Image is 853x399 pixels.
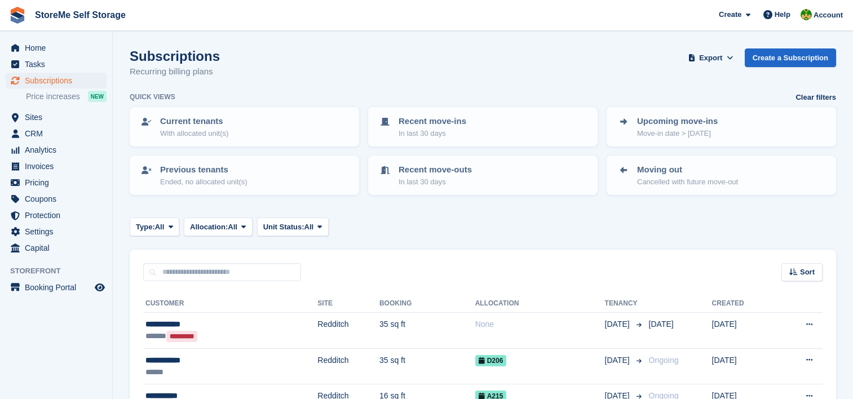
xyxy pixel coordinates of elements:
[369,108,596,145] a: Recent move-ins In last 30 days
[25,158,92,174] span: Invoices
[649,356,679,365] span: Ongoing
[379,313,475,349] td: 35 sq ft
[143,295,317,313] th: Customer
[160,163,247,176] p: Previous tenants
[6,240,107,256] a: menu
[93,281,107,294] a: Preview store
[6,109,107,125] a: menu
[719,9,741,20] span: Create
[699,52,722,64] span: Export
[317,295,379,313] th: Site
[317,313,379,349] td: Redditch
[6,126,107,141] a: menu
[160,176,247,188] p: Ended, no allocated unit(s)
[399,163,472,176] p: Recent move-outs
[745,48,836,67] a: Create a Subscription
[160,115,228,128] p: Current tenants
[184,218,253,236] button: Allocation: All
[6,280,107,295] a: menu
[712,348,776,384] td: [DATE]
[637,128,718,139] p: Move-in date > [DATE]
[475,318,605,330] div: None
[475,355,507,366] span: D206
[25,40,92,56] span: Home
[379,295,475,313] th: Booking
[6,73,107,88] a: menu
[399,176,472,188] p: In last 30 days
[25,56,92,72] span: Tasks
[649,320,674,329] span: [DATE]
[814,10,843,21] span: Account
[6,56,107,72] a: menu
[257,218,329,236] button: Unit Status: All
[6,40,107,56] a: menu
[369,157,596,194] a: Recent move-outs In last 30 days
[801,9,812,20] img: StorMe
[263,221,304,233] span: Unit Status:
[304,221,314,233] span: All
[88,91,107,102] div: NEW
[25,142,92,158] span: Analytics
[9,7,26,24] img: stora-icon-8386f47178a22dfd0bd8f6a31ec36ba5ce8667c1dd55bd0f319d3a0aa187defe.svg
[155,221,165,233] span: All
[131,157,358,194] a: Previous tenants Ended, no allocated unit(s)
[26,91,80,102] span: Price increases
[637,163,738,176] p: Moving out
[712,313,776,349] td: [DATE]
[10,265,112,277] span: Storefront
[25,73,92,88] span: Subscriptions
[130,92,175,102] h6: Quick views
[228,221,237,233] span: All
[25,126,92,141] span: CRM
[131,108,358,145] a: Current tenants With allocated unit(s)
[637,115,718,128] p: Upcoming move-ins
[25,175,92,190] span: Pricing
[25,224,92,240] span: Settings
[130,65,220,78] p: Recurring billing plans
[6,175,107,190] a: menu
[605,295,644,313] th: Tenancy
[379,348,475,384] td: 35 sq ft
[475,295,605,313] th: Allocation
[637,176,738,188] p: Cancelled with future move-out
[6,207,107,223] a: menu
[608,157,835,194] a: Moving out Cancelled with future move-out
[608,108,835,145] a: Upcoming move-ins Move-in date > [DATE]
[6,191,107,207] a: menu
[130,218,179,236] button: Type: All
[605,318,632,330] span: [DATE]
[25,240,92,256] span: Capital
[25,109,92,125] span: Sites
[6,224,107,240] a: menu
[25,207,92,223] span: Protection
[399,115,466,128] p: Recent move-ins
[317,348,379,384] td: Redditch
[190,221,228,233] span: Allocation:
[25,280,92,295] span: Booking Portal
[605,354,632,366] span: [DATE]
[130,48,220,64] h1: Subscriptions
[775,9,790,20] span: Help
[399,128,466,139] p: In last 30 days
[712,295,776,313] th: Created
[6,142,107,158] a: menu
[136,221,155,233] span: Type:
[25,191,92,207] span: Coupons
[160,128,228,139] p: With allocated unit(s)
[686,48,736,67] button: Export
[30,6,130,24] a: StoreMe Self Storage
[6,158,107,174] a: menu
[800,267,815,278] span: Sort
[795,92,836,103] a: Clear filters
[26,90,107,103] a: Price increases NEW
